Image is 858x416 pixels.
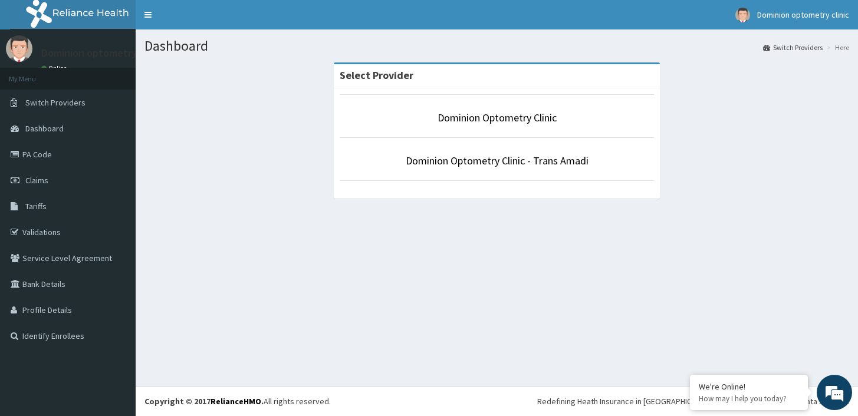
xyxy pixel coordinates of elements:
a: Online [41,64,70,72]
h1: Dashboard [144,38,849,54]
a: Dominion Optometry Clinic - Trans Amadi [406,154,589,167]
span: Switch Providers [25,97,86,108]
a: RelianceHMO [211,396,261,407]
img: User Image [735,8,750,22]
div: We're Online! [699,381,799,392]
li: Here [824,42,849,52]
footer: All rights reserved. [136,386,858,416]
span: Dominion optometry clinic [757,9,849,20]
p: Dominion optometry clinic [41,48,163,58]
strong: Select Provider [340,68,413,82]
div: Redefining Heath Insurance in [GEOGRAPHIC_DATA] using Telemedicine and Data Science! [537,395,849,407]
img: User Image [6,35,32,62]
span: Claims [25,175,48,186]
span: Tariffs [25,201,47,212]
a: Dominion Optometry Clinic [438,111,557,124]
a: Switch Providers [763,42,823,52]
strong: Copyright © 2017 . [144,396,264,407]
span: Dashboard [25,123,64,134]
p: How may I help you today? [699,394,799,404]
